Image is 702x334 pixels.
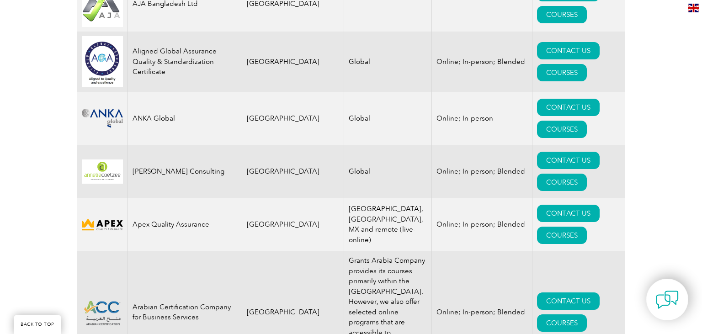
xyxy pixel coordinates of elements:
a: COURSES [537,227,587,244]
a: COURSES [537,121,587,138]
td: [GEOGRAPHIC_DATA] [242,32,344,92]
a: CONTACT US [537,152,600,169]
td: Online; In-person; Blended [431,32,532,92]
img: 492f51fa-3263-f011-bec1-000d3acb86eb-logo.png [82,297,123,327]
td: Global [344,145,431,198]
td: Global [344,92,431,145]
a: CONTACT US [537,42,600,59]
td: [GEOGRAPHIC_DATA] [242,145,344,198]
td: Apex Quality Assurance [128,198,242,251]
td: Global [344,32,431,92]
a: BACK TO TOP [14,315,61,334]
a: COURSES [537,174,587,191]
img: contact-chat.png [656,288,679,311]
td: Online; In-person; Blended [431,145,532,198]
a: COURSES [537,64,587,81]
a: CONTACT US [537,205,600,222]
td: Online; In-person; Blended [431,198,532,251]
img: 4c453107-f848-ef11-a316-002248944286-logo.png [82,159,123,184]
td: [GEOGRAPHIC_DATA] [242,198,344,251]
td: [GEOGRAPHIC_DATA] [242,92,344,145]
td: [GEOGRAPHIC_DATA], [GEOGRAPHIC_DATA], MX and remote (live-online) [344,198,431,251]
a: CONTACT US [537,292,600,310]
a: COURSES [537,314,587,332]
img: 049e7a12-d1a0-ee11-be37-00224893a058-logo.jpg [82,36,123,87]
td: ANKA Global [128,92,242,145]
a: CONTACT US [537,99,600,116]
img: cdfe6d45-392f-f011-8c4d-000d3ad1ee32-logo.png [82,217,123,232]
a: COURSES [537,6,587,23]
td: Online; In-person [431,92,532,145]
td: [PERSON_NAME] Consulting [128,145,242,198]
td: Aligned Global Assurance Quality & Standardization Certificate [128,32,242,92]
img: c09c33f4-f3a0-ea11-a812-000d3ae11abd-logo.png [82,109,123,128]
img: en [688,4,699,12]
